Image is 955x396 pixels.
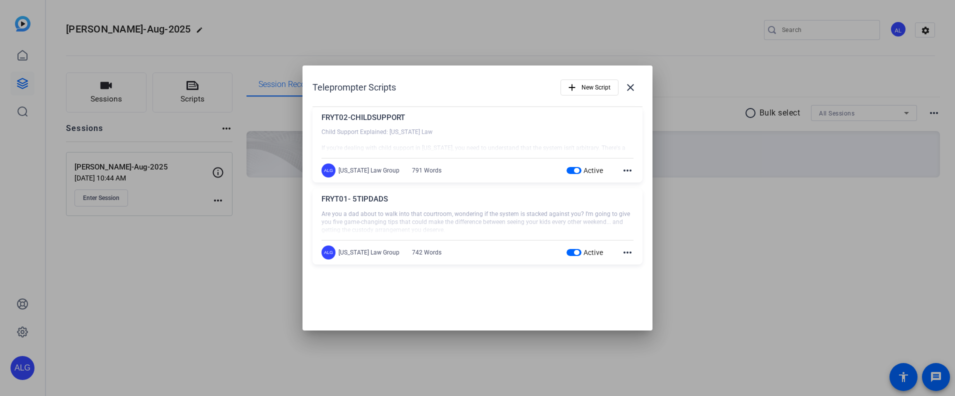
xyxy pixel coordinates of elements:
button: New Script [560,79,618,95]
div: FRYT02-CHILDSUPPORT [321,112,633,128]
mat-icon: more_horiz [621,164,633,176]
div: [US_STATE] Law Group [338,248,399,256]
mat-icon: close [624,81,636,93]
mat-icon: more_horiz [621,246,633,258]
div: FRYT01- 5TIPDADS [321,193,633,210]
span: Active [583,248,603,256]
div: [US_STATE] Law Group [338,166,399,174]
div: 791 Words [412,166,441,174]
div: 742 Words [412,248,441,256]
h1: Teleprompter Scripts [312,81,396,93]
span: Active [583,166,603,174]
div: ALG [321,163,335,177]
span: New Script [581,78,610,97]
div: ALG [321,245,335,259]
mat-icon: add [566,82,577,93]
